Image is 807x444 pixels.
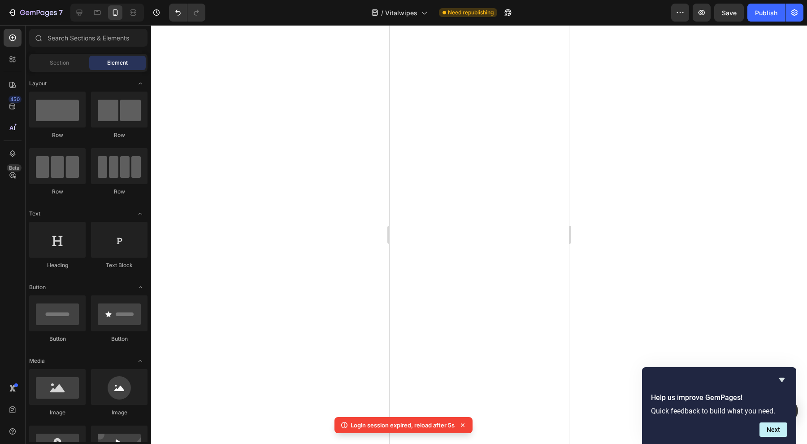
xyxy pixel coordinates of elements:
span: Media [29,357,45,365]
button: Save [714,4,744,22]
p: Login session expired, reload after 5s [351,421,455,430]
div: Button [29,335,86,343]
div: Beta [7,164,22,171]
iframe: Design area [390,25,569,444]
span: Layout [29,79,47,88]
button: Next question [759,422,787,437]
button: Hide survey [777,374,787,385]
span: Need republishing [448,9,494,17]
span: Text [29,210,40,218]
div: Publish [755,8,777,18]
div: Help us improve GemPages! [651,374,787,437]
div: Button [91,335,148,343]
span: Toggle open [133,354,148,368]
span: Save [722,9,737,17]
span: Vitalwipes [385,8,417,18]
span: Button [29,283,46,291]
div: Row [29,131,86,139]
input: Search Sections & Elements [29,29,148,47]
p: Quick feedback to build what you need. [651,407,787,415]
div: Image [29,409,86,417]
span: Toggle open [133,207,148,221]
p: 7 [59,7,63,18]
span: / [381,8,383,18]
span: Section [50,59,69,67]
button: 7 [4,4,67,22]
div: Undo/Redo [169,4,205,22]
h2: Help us improve GemPages! [651,392,787,403]
div: Heading [29,261,86,269]
div: 450 [9,96,22,103]
div: Row [29,188,86,196]
div: Text Block [91,261,148,269]
div: Row [91,131,148,139]
div: Image [91,409,148,417]
button: Publish [747,4,785,22]
span: Toggle open [133,76,148,91]
div: Row [91,188,148,196]
span: Toggle open [133,280,148,295]
span: Element [107,59,128,67]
